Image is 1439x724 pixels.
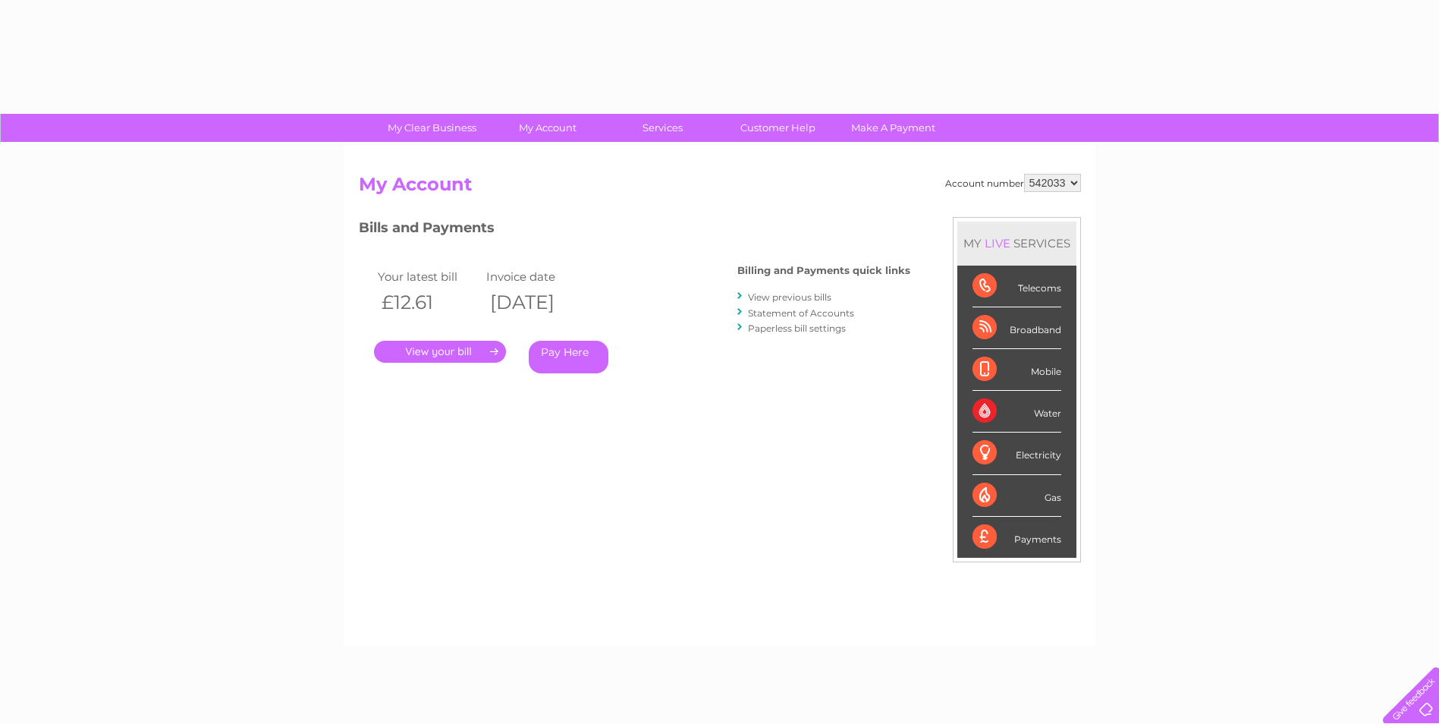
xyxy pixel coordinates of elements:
[359,174,1081,203] h2: My Account
[748,323,846,334] a: Paperless bill settings
[748,291,831,303] a: View previous bills
[482,287,592,318] th: [DATE]
[482,266,592,287] td: Invoice date
[972,307,1061,349] div: Broadband
[715,114,840,142] a: Customer Help
[945,174,1081,192] div: Account number
[485,114,610,142] a: My Account
[972,517,1061,558] div: Payments
[748,307,854,319] a: Statement of Accounts
[374,266,483,287] td: Your latest bill
[972,349,1061,391] div: Mobile
[957,222,1076,265] div: MY SERVICES
[972,266,1061,307] div: Telecoms
[831,114,956,142] a: Make A Payment
[972,433,1061,474] div: Electricity
[369,114,495,142] a: My Clear Business
[374,287,483,318] th: £12.61
[529,341,608,373] a: Pay Here
[374,341,506,363] a: .
[972,391,1061,433] div: Water
[600,114,725,142] a: Services
[972,475,1061,517] div: Gas
[737,265,910,276] h4: Billing and Payments quick links
[359,217,910,244] h3: Bills and Payments
[982,236,1013,250] div: LIVE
